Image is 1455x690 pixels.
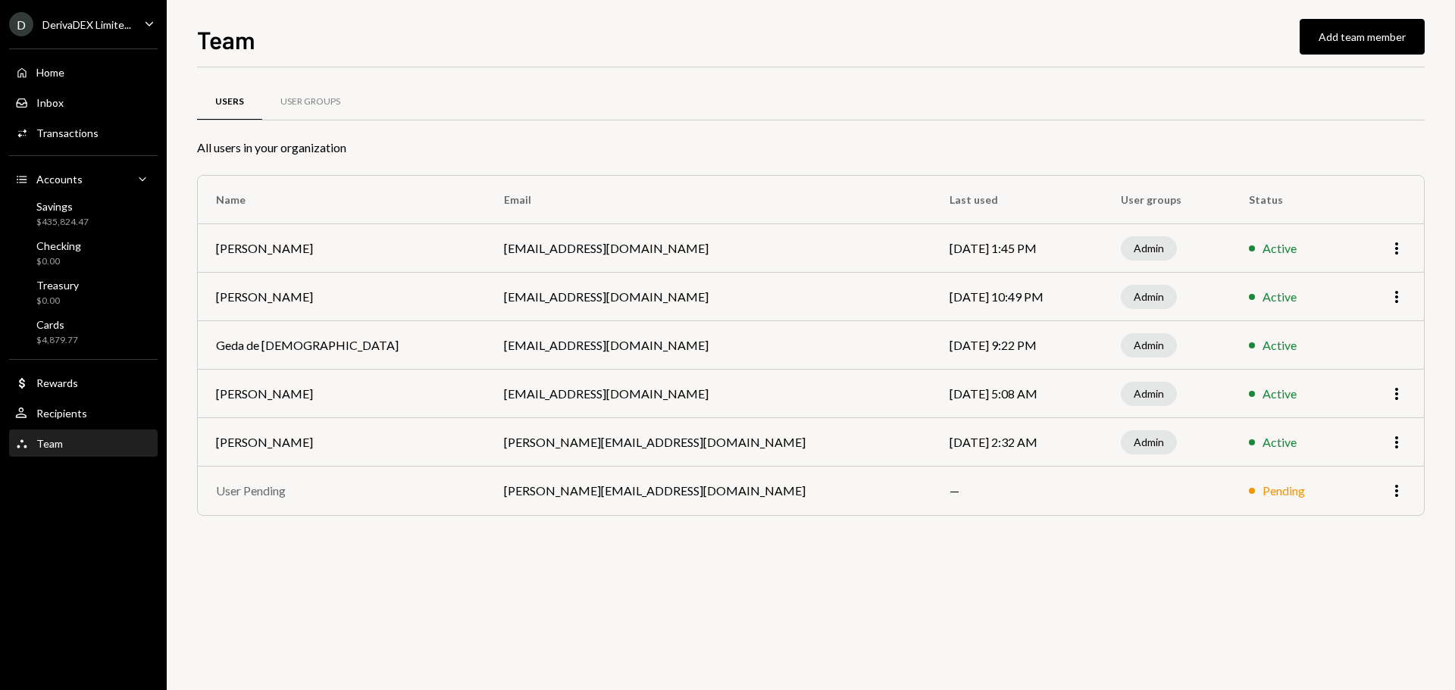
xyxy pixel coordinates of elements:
[36,239,81,252] div: Checking
[1121,333,1177,357] div: Admin
[198,176,486,224] th: Name
[198,321,486,370] td: Geda de [DEMOGRAPHIC_DATA]
[931,467,1103,515] td: —
[9,274,158,311] a: Treasury$0.00
[42,18,131,31] div: DerivaDEX Limite...
[931,273,1103,321] td: [DATE] 10:49 PM
[36,173,83,186] div: Accounts
[216,482,468,500] div: User Pending
[9,369,158,396] a: Rewards
[36,66,64,79] div: Home
[486,224,931,273] td: [EMAIL_ADDRESS][DOMAIN_NAME]
[1121,382,1177,406] div: Admin
[9,12,33,36] div: D
[36,255,81,268] div: $0.00
[1103,176,1231,224] th: User groups
[36,96,64,109] div: Inbox
[9,89,158,116] a: Inbox
[215,95,244,108] div: Users
[36,126,99,139] div: Transactions
[262,83,358,121] a: User Groups
[36,437,63,450] div: Team
[931,224,1103,273] td: [DATE] 1:45 PM
[486,176,931,224] th: Email
[1263,239,1297,258] div: Active
[197,24,255,55] h1: Team
[197,83,262,121] a: Users
[1121,430,1177,454] div: Admin
[1263,288,1297,306] div: Active
[1121,236,1177,261] div: Admin
[9,235,158,271] a: Checking$0.00
[9,399,158,426] a: Recipients
[931,418,1103,467] td: [DATE] 2:32 AM
[198,418,486,467] td: [PERSON_NAME]
[931,321,1103,370] td: [DATE] 9:22 PM
[931,176,1103,224] th: Last used
[9,195,158,232] a: Savings$435,824.47
[198,370,486,418] td: [PERSON_NAME]
[36,376,78,389] div: Rewards
[1263,336,1297,354] div: Active
[486,370,931,418] td: [EMAIL_ADDRESS][DOMAIN_NAME]
[1121,285,1177,309] div: Admin
[9,314,158,350] a: Cards$4,879.77
[486,273,931,321] td: [EMAIL_ADDRESS][DOMAIN_NAME]
[486,321,931,370] td: [EMAIL_ADDRESS][DOMAIN_NAME]
[197,139,1425,157] div: All users in your organization
[280,95,340,108] div: User Groups
[9,119,158,146] a: Transactions
[36,216,89,229] div: $435,824.47
[1300,19,1425,55] button: Add team member
[1263,433,1297,451] div: Active
[1231,176,1353,224] th: Status
[931,370,1103,418] td: [DATE] 5:08 AM
[9,429,158,457] a: Team
[9,165,158,192] a: Accounts
[198,273,486,321] td: [PERSON_NAME]
[36,279,79,292] div: Treasury
[198,224,486,273] td: [PERSON_NAME]
[36,295,79,308] div: $0.00
[486,467,931,515] td: [PERSON_NAME][EMAIL_ADDRESS][DOMAIN_NAME]
[36,334,78,347] div: $4,879.77
[36,407,87,420] div: Recipients
[36,200,89,213] div: Savings
[486,418,931,467] td: [PERSON_NAME][EMAIL_ADDRESS][DOMAIN_NAME]
[1263,385,1297,403] div: Active
[1263,482,1305,500] div: Pending
[9,58,158,86] a: Home
[36,318,78,331] div: Cards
